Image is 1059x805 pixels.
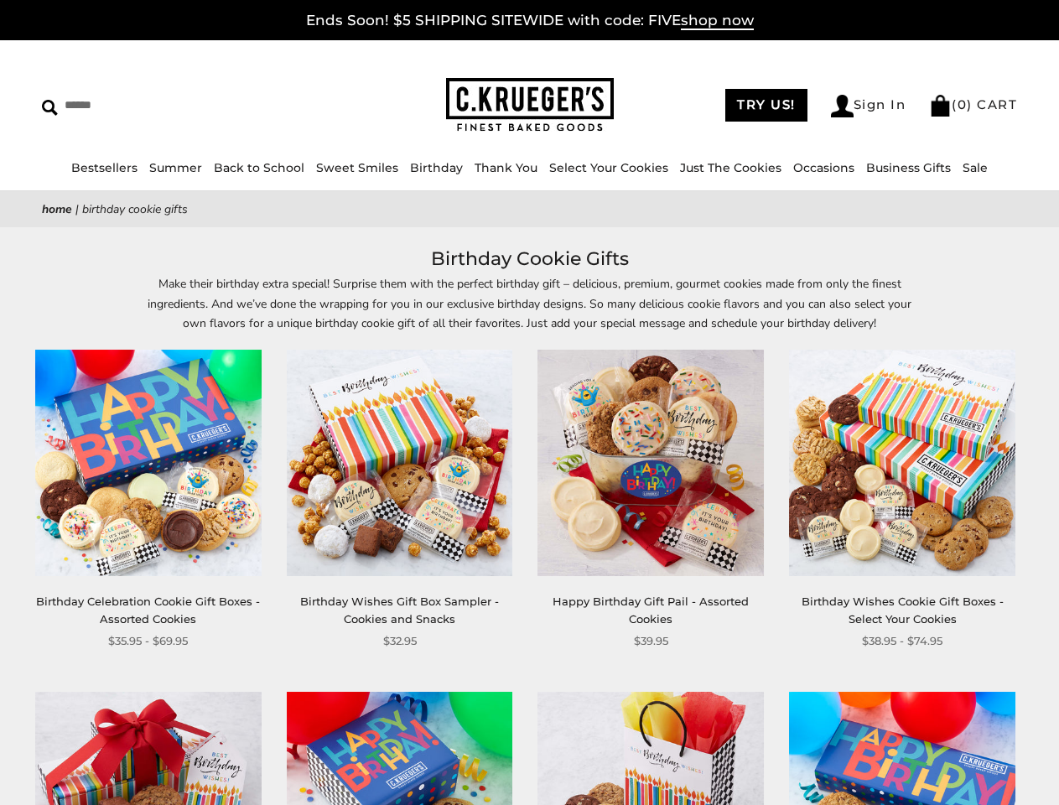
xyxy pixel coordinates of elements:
span: Birthday Cookie Gifts [82,201,188,217]
a: Sale [963,160,988,175]
a: Business Gifts [866,160,951,175]
a: TRY US! [725,89,807,122]
a: Sign In [831,95,906,117]
img: Birthday Wishes Gift Box Sampler - Cookies and Snacks [287,350,513,576]
a: Birthday Celebration Cookie Gift Boxes - Assorted Cookies [36,595,260,626]
a: Birthday Wishes Cookie Gift Boxes - Select Your Cookies [802,595,1004,626]
a: (0) CART [929,96,1017,112]
a: Home [42,201,72,217]
a: Bestsellers [71,160,138,175]
span: $39.95 [634,632,668,650]
img: Search [42,100,58,116]
h1: Birthday Cookie Gifts [67,244,992,274]
img: Account [831,95,854,117]
a: Occasions [793,160,854,175]
p: Make their birthday extra special! Surprise them with the perfect birthday gift – delicious, prem... [144,274,916,332]
span: $32.95 [383,632,417,650]
span: $35.95 - $69.95 [108,632,188,650]
a: Birthday [410,160,463,175]
img: Happy Birthday Gift Pail - Assorted Cookies [537,350,764,576]
img: Bag [929,95,952,117]
a: Ends Soon! $5 SHIPPING SITEWIDE with code: FIVEshop now [306,12,754,30]
nav: breadcrumbs [42,200,1017,219]
span: $38.95 - $74.95 [862,632,942,650]
a: Select Your Cookies [549,160,668,175]
a: Summer [149,160,202,175]
img: Birthday Celebration Cookie Gift Boxes - Assorted Cookies [35,350,262,576]
img: Birthday Wishes Cookie Gift Boxes - Select Your Cookies [789,350,1015,576]
span: 0 [958,96,968,112]
a: Just The Cookies [680,160,781,175]
span: shop now [681,12,754,30]
img: C.KRUEGER'S [446,78,614,132]
a: Happy Birthday Gift Pail - Assorted Cookies [553,595,749,626]
a: Back to School [214,160,304,175]
input: Search [42,92,265,118]
a: Sweet Smiles [316,160,398,175]
a: Thank You [475,160,537,175]
span: | [75,201,79,217]
a: Birthday Wishes Gift Box Sampler - Cookies and Snacks [300,595,499,626]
